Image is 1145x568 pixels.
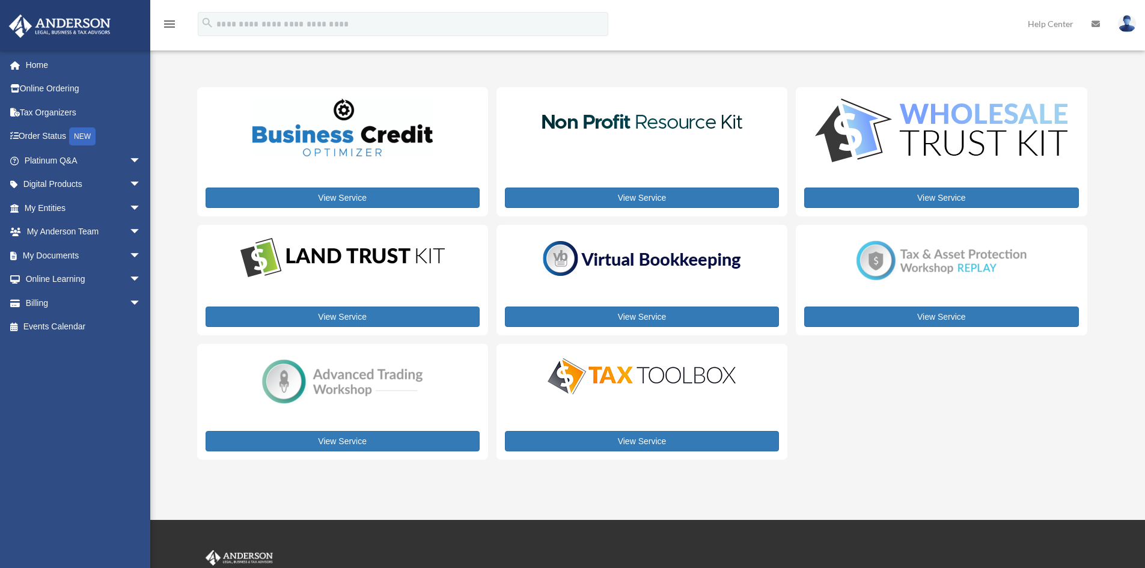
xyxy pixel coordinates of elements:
img: User Pic [1118,15,1136,32]
i: search [201,16,214,29]
img: Anderson Advisors Platinum Portal [203,550,275,566]
a: View Service [505,188,779,208]
span: arrow_drop_down [129,173,153,197]
a: View Service [206,307,480,327]
a: View Service [804,188,1078,208]
div: NEW [69,127,96,145]
a: Online Ordering [8,77,159,101]
a: View Service [505,307,779,327]
a: My Entitiesarrow_drop_down [8,196,159,220]
a: View Service [505,431,779,451]
a: View Service [206,188,480,208]
span: arrow_drop_down [129,291,153,316]
a: Tax Organizers [8,100,159,124]
span: arrow_drop_down [129,243,153,268]
img: Anderson Advisors Platinum Portal [5,14,114,38]
a: Digital Productsarrow_drop_down [8,173,153,197]
a: View Service [206,431,480,451]
span: arrow_drop_down [129,267,153,292]
a: Platinum Q&Aarrow_drop_down [8,148,159,173]
i: menu [162,17,177,31]
a: My Anderson Teamarrow_drop_down [8,220,159,244]
a: Billingarrow_drop_down [8,291,159,315]
span: arrow_drop_down [129,196,153,221]
a: View Service [804,307,1078,327]
a: Home [8,53,159,77]
span: arrow_drop_down [129,220,153,245]
a: Online Learningarrow_drop_down [8,267,159,292]
a: My Documentsarrow_drop_down [8,243,159,267]
a: Events Calendar [8,315,159,339]
a: menu [162,21,177,31]
a: Order StatusNEW [8,124,159,149]
span: arrow_drop_down [129,148,153,173]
